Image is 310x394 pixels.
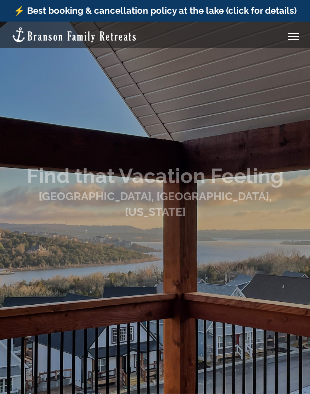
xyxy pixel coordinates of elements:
[11,189,299,220] h1: [GEOGRAPHIC_DATA], [GEOGRAPHIC_DATA], [US_STATE]
[27,164,284,188] b: Find that Vacation Feeling
[14,5,297,16] a: ⚡️ Best booking & cancellation policy at the lake (click for details)
[11,26,137,43] img: Branson Family Retreats Logo
[278,33,308,40] a: Toggle Menu
[99,225,211,281] iframe: Branson Family Retreats - Opens on Book page - Availability/Property Search Widget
